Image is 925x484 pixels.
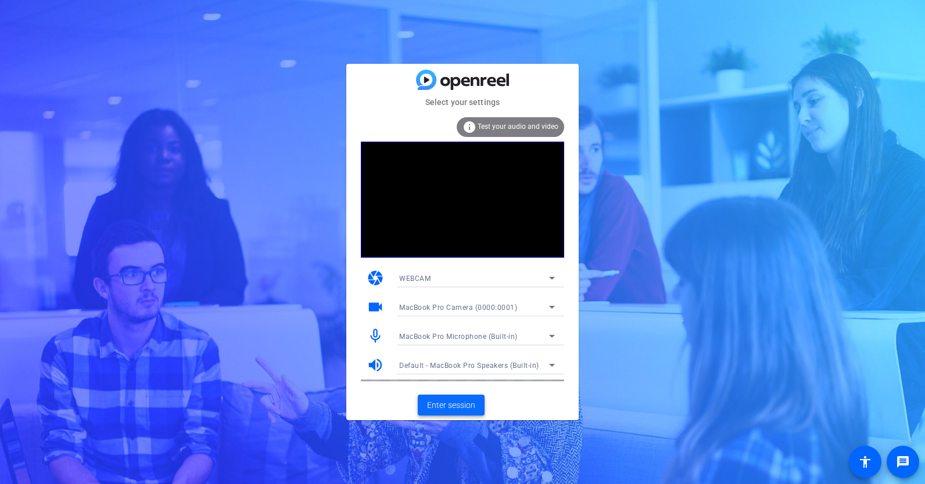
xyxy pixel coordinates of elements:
[367,327,384,345] mat-icon: mic_none
[416,70,509,90] img: blue-gradient.svg
[427,399,475,411] span: Enter session
[418,395,485,416] button: Enter session
[346,96,579,109] mat-card-subtitle: Select your settings
[399,362,539,370] span: Default - MacBook Pro Speakers (Built-in)
[478,122,558,131] span: Test your audio and video
[399,333,518,341] span: MacBook Pro Microphone (Built-in)
[367,269,384,287] mat-icon: camera
[462,120,476,134] mat-icon: info
[896,455,910,469] mat-icon: message
[367,298,384,316] mat-icon: videocam
[399,304,517,312] span: MacBook Pro Camera (0000:0001)
[367,356,384,374] mat-icon: volume_up
[858,455,872,469] mat-icon: accessibility
[399,274,431,283] span: WEBCAM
